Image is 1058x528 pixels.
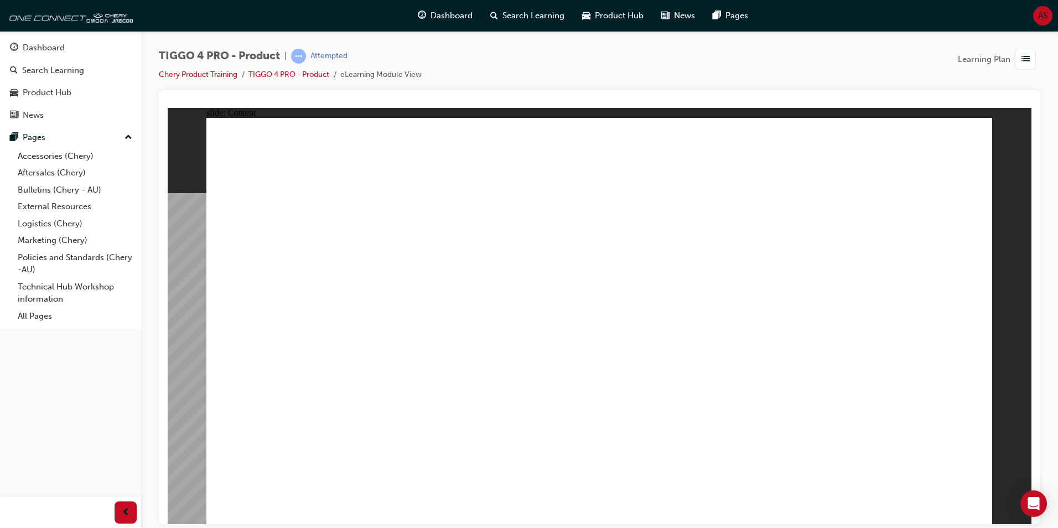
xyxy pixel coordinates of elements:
[159,70,237,79] a: Chery Product Training
[13,182,137,199] a: Bulletins (Chery - AU)
[4,105,137,126] a: News
[23,86,71,99] div: Product Hub
[159,50,280,63] span: TIGGO 4 PRO - Product
[13,308,137,325] a: All Pages
[4,82,137,103] a: Product Hub
[125,131,132,145] span: up-icon
[23,42,65,54] div: Dashboard
[431,9,473,22] span: Dashboard
[13,148,137,165] a: Accessories (Chery)
[13,164,137,182] a: Aftersales (Chery)
[661,9,670,23] span: news-icon
[248,70,329,79] a: TIGGO 4 PRO - Product
[10,88,18,98] span: car-icon
[4,127,137,148] button: Pages
[595,9,644,22] span: Product Hub
[10,43,18,53] span: guage-icon
[23,131,45,144] div: Pages
[122,506,130,520] span: prev-icon
[1038,9,1047,22] span: AS
[418,9,426,23] span: guage-icon
[582,9,590,23] span: car-icon
[10,66,18,76] span: search-icon
[310,51,348,61] div: Attempted
[958,49,1040,70] button: Learning Plan
[13,278,137,308] a: Technical Hub Workshop information
[10,111,18,121] span: news-icon
[13,249,137,278] a: Policies and Standards (Chery -AU)
[713,9,721,23] span: pages-icon
[652,4,704,27] a: news-iconNews
[573,4,652,27] a: car-iconProduct Hub
[725,9,748,22] span: Pages
[481,4,573,27] a: search-iconSearch Learning
[13,232,137,249] a: Marketing (Chery)
[13,215,137,232] a: Logistics (Chery)
[4,60,137,81] a: Search Learning
[958,53,1010,66] span: Learning Plan
[10,133,18,143] span: pages-icon
[291,49,306,64] span: learningRecordVerb_ATTEMPT-icon
[674,9,695,22] span: News
[13,198,137,215] a: External Resources
[6,4,133,27] img: oneconnect
[284,50,287,63] span: |
[4,38,137,58] a: Dashboard
[502,9,564,22] span: Search Learning
[340,69,422,81] li: eLearning Module View
[704,4,757,27] a: pages-iconPages
[4,35,137,127] button: DashboardSearch LearningProduct HubNews
[1033,6,1052,25] button: AS
[22,64,84,77] div: Search Learning
[409,4,481,27] a: guage-iconDashboard
[1021,53,1030,66] span: list-icon
[490,9,498,23] span: search-icon
[23,109,44,122] div: News
[1020,490,1047,517] div: Open Intercom Messenger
